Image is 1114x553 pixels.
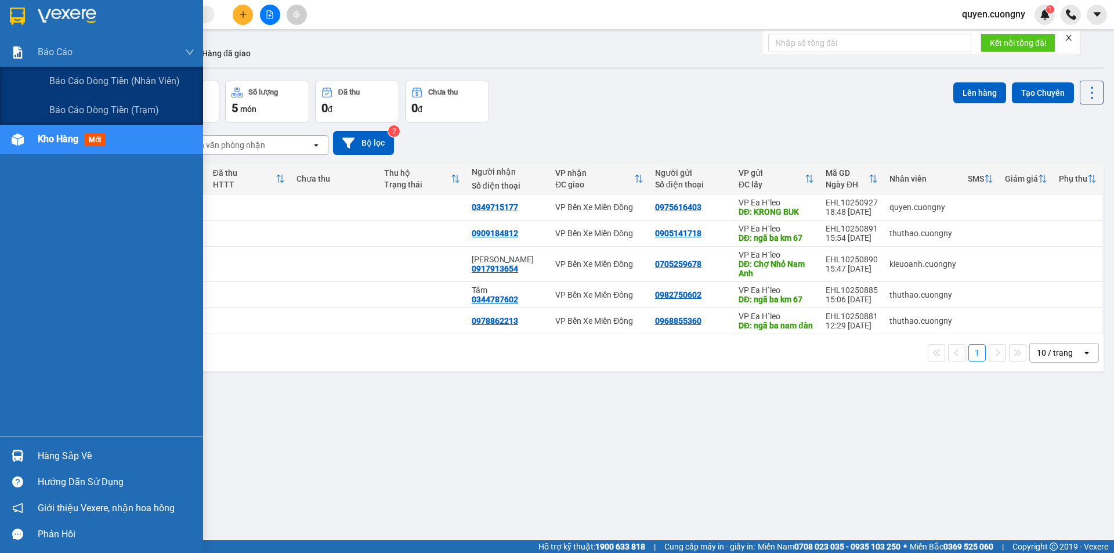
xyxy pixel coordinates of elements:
div: VP nhận [555,168,634,178]
div: VP Bến Xe Miền Đông [555,290,643,299]
div: VP Ea H`leo [739,312,814,321]
span: mới [84,133,106,146]
div: 0975616403 [655,203,701,212]
div: Hướng dẫn sử dụng [38,474,194,491]
div: Hải Anh [472,255,544,264]
th: Toggle SortBy [207,164,291,194]
button: 1 [968,344,986,362]
button: Chưa thu0đ [405,81,489,122]
button: caret-down [1087,5,1107,25]
div: 0978862213 [472,316,518,326]
div: 15:06 [DATE] [826,295,878,304]
div: Tâm [472,285,544,295]
span: Báo cáo dòng tiền (nhân viên) [49,74,180,88]
div: Hàng sắp về [38,447,194,465]
span: Báo cáo [38,45,73,59]
button: Số lượng5món [225,81,309,122]
button: plus [233,5,253,25]
span: plus [239,10,247,19]
span: đ [418,104,422,114]
div: 0909184812 [472,229,518,238]
span: 0 [321,101,328,115]
div: VP Ea H`leo [739,198,814,207]
button: Tạo Chuyến [1012,82,1074,103]
sup: 1 [1046,5,1054,13]
div: EHL10250881 [826,312,878,321]
div: HTTT [213,180,276,189]
div: thuthao.cuongny [889,229,956,238]
span: | [654,540,656,553]
span: Hỗ trợ kỹ thuật: [538,540,645,553]
div: Phụ thu [1059,174,1087,183]
button: Kết nối tổng đài [981,34,1055,52]
div: Giảm giá [1005,174,1038,183]
div: DĐ: KRONG BUK [739,207,814,216]
button: file-add [260,5,280,25]
img: solution-icon [12,46,24,59]
div: 0349715177 [472,203,518,212]
div: Người gửi [655,168,727,178]
button: Hàng đã giao [193,39,260,67]
strong: 0708 023 035 - 0935 103 250 [794,542,900,551]
sup: 2 [388,125,400,137]
div: VP Ea H`leo [739,250,814,259]
button: aim [287,5,307,25]
div: ĐC lấy [739,180,805,189]
img: icon-new-feature [1040,9,1050,20]
img: phone-icon [1066,9,1076,20]
th: Toggle SortBy [820,164,884,194]
div: VP Bến Xe Miền Đông [555,229,643,238]
div: EHL10250891 [826,224,878,233]
div: ĐC giao [555,180,634,189]
div: Số điện thoại [655,180,727,189]
span: Kho hàng [38,133,78,144]
span: Giới thiệu Vexere, nhận hoa hồng [38,501,175,515]
th: Toggle SortBy [999,164,1053,194]
span: caret-down [1092,9,1102,20]
img: warehouse-icon [12,133,24,146]
div: 0982750602 [655,290,701,299]
input: Nhập số tổng đài [768,34,971,52]
span: notification [12,503,23,514]
span: question-circle [12,476,23,487]
span: đ [328,104,332,114]
div: 0344787602 [472,295,518,304]
div: VP Bến Xe Miền Đông [555,259,643,269]
div: VP Ea H`leo [739,224,814,233]
div: thuthao.cuongny [889,290,956,299]
div: Chọn văn phòng nhận [185,139,265,151]
span: message [12,529,23,540]
span: 1 [1048,5,1052,13]
div: Chưa thu [428,88,458,96]
div: EHL10250927 [826,198,878,207]
th: Toggle SortBy [1053,164,1102,194]
div: DĐ: ngã ba km 67 [739,295,814,304]
span: down [185,48,194,57]
div: 0705259678 [655,259,701,269]
div: Số lượng [248,88,278,96]
div: quyen.cuongny [889,203,956,212]
div: VP Ea H`leo [739,285,814,295]
div: kieuoanh.cuongny [889,259,956,269]
span: món [240,104,256,114]
th: Toggle SortBy [549,164,649,194]
div: 18:48 [DATE] [826,207,878,216]
div: SMS [968,174,984,183]
span: aim [292,10,301,19]
div: Trạng thái [384,180,451,189]
div: Phản hồi [38,526,194,543]
div: Ngày ĐH [826,180,869,189]
span: copyright [1050,543,1058,551]
div: Thu hộ [384,168,451,178]
span: Miền Nam [758,540,900,553]
span: quyen.cuongny [953,7,1035,21]
div: 15:54 [DATE] [826,233,878,243]
strong: 1900 633 818 [595,542,645,551]
div: DĐ: Chợ Nhỏ Nam Anh [739,259,814,278]
div: DĐ: ngã ba nam đàn [739,321,814,330]
div: 0905141718 [655,229,701,238]
div: Mã GD [826,168,869,178]
span: Miền Bắc [910,540,993,553]
div: Số điện thoại [472,181,544,190]
th: Toggle SortBy [733,164,820,194]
